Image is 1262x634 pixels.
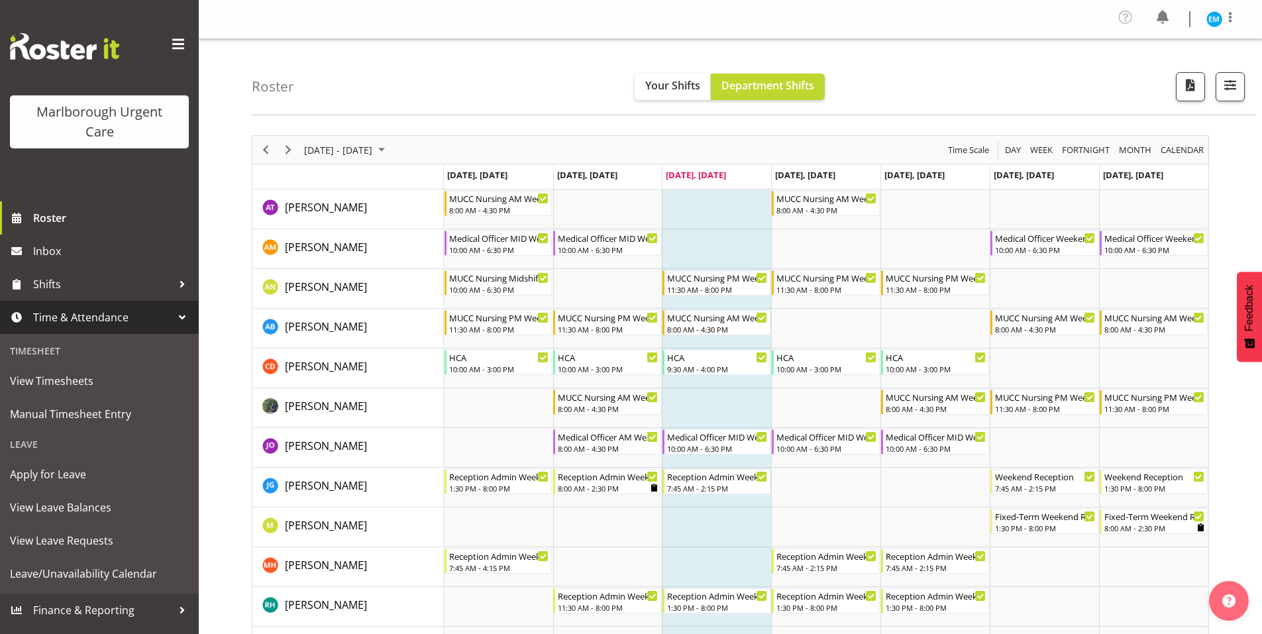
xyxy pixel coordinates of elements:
div: 10:00 AM - 6:30 PM [667,443,767,454]
button: Filter Shifts [1216,72,1245,101]
span: [PERSON_NAME] [285,200,367,215]
span: [PERSON_NAME] [285,558,367,572]
td: Cordelia Davies resource [252,348,444,388]
td: Alexandra Madigan resource [252,229,444,269]
div: 10:00 AM - 3:00 PM [558,364,658,374]
span: [PERSON_NAME] [285,439,367,453]
div: Medical Officer MID Weekday [449,231,549,244]
button: Timeline Week [1028,142,1055,158]
span: Finance & Reporting [33,600,172,620]
td: Margie Vuto resource [252,507,444,547]
div: Medical Officer MID Weekday [886,430,986,443]
div: Leave [3,431,195,458]
button: Your Shifts [635,74,711,100]
div: Alysia Newman-Woods"s event - MUCC Nursing PM Weekday Begin From Thursday, September 4, 2025 at 1... [772,270,880,295]
div: 10:00 AM - 6:30 PM [1104,244,1204,255]
div: 11:30 AM - 8:00 PM [776,284,876,295]
div: Josephine Godinez"s event - Weekend Reception Begin From Saturday, September 6, 2025 at 7:45:00 A... [990,469,1098,494]
button: Timeline Day [1003,142,1024,158]
a: Leave/Unavailability Calendar [3,557,195,590]
div: 11:30 AM - 8:00 PM [1104,403,1204,414]
div: 8:00 AM - 2:30 PM [1104,523,1204,533]
div: 11:30 AM - 8:00 PM [667,284,767,295]
div: MUCC Nursing AM Weekday [776,191,876,205]
span: [DATE], [DATE] [884,169,945,181]
div: 11:30 AM - 8:00 PM [558,602,658,613]
span: [DATE], [DATE] [666,169,726,181]
div: Alexandra Madigan"s event - Medical Officer Weekends Begin From Saturday, September 6, 2025 at 10... [990,231,1098,256]
div: Andrew Brooks"s event - MUCC Nursing AM Weekday Begin From Wednesday, September 3, 2025 at 8:00:0... [662,310,770,335]
button: Next [280,142,297,158]
div: Reception Admin Weekday AM [667,470,767,483]
span: [DATE] - [DATE] [303,142,374,158]
img: emily-marfell11879.jpg [1206,11,1222,27]
div: 7:45 AM - 2:15 PM [995,483,1095,494]
span: Apply for Leave [10,464,189,484]
span: [PERSON_NAME] [285,240,367,254]
h4: Roster [252,79,294,94]
div: HCA [449,350,549,364]
a: [PERSON_NAME] [285,597,367,613]
div: MUCC Nursing PM Weekends [1104,390,1204,403]
a: Manual Timesheet Entry [3,397,195,431]
div: HCA [667,350,767,364]
div: Gloria Varghese"s event - MUCC Nursing PM Weekends Begin From Sunday, September 7, 2025 at 11:30:... [1100,390,1208,415]
div: Agnes Tyson"s event - MUCC Nursing AM Weekday Begin From Thursday, September 4, 2025 at 8:00:00 A... [772,191,880,216]
span: Week [1029,142,1054,158]
a: View Leave Requests [3,524,195,557]
a: [PERSON_NAME] [285,478,367,494]
div: Andrew Brooks"s event - MUCC Nursing AM Weekends Begin From Sunday, September 7, 2025 at 8:00:00 ... [1100,310,1208,335]
div: MUCC Nursing PM Weekday [449,311,549,324]
div: Margret Hall"s event - Reception Admin Weekday AM Begin From Friday, September 5, 2025 at 7:45:00... [881,549,989,574]
div: Gloria Varghese"s event - MUCC Nursing AM Weekday Begin From Friday, September 5, 2025 at 8:00:00... [881,390,989,415]
div: MUCC Nursing AM Weekday [558,390,658,403]
div: Reception Admin Weekday PM [449,470,549,483]
span: [DATE], [DATE] [1103,169,1163,181]
div: Gloria Varghese"s event - MUCC Nursing AM Weekday Begin From Tuesday, September 2, 2025 at 8:00:0... [553,390,661,415]
div: Gloria Varghese"s event - MUCC Nursing PM Weekends Begin From Saturday, September 6, 2025 at 11:3... [990,390,1098,415]
div: Andrew Brooks"s event - MUCC Nursing AM Weekends Begin From Saturday, September 6, 2025 at 8:00:0... [990,310,1098,335]
div: 8:00 AM - 4:30 PM [776,205,876,215]
div: MUCC Nursing AM Weekday [886,390,986,403]
div: Medical Officer MID Weekday [667,430,767,443]
div: Alexandra Madigan"s event - Medical Officer MID Weekday Begin From Tuesday, September 2, 2025 at ... [553,231,661,256]
span: View Leave Balances [10,498,189,517]
div: 10:00 AM - 6:30 PM [995,244,1095,255]
div: Andrew Brooks"s event - MUCC Nursing PM Weekday Begin From Monday, September 1, 2025 at 11:30:00 ... [445,310,552,335]
span: [DATE], [DATE] [447,169,507,181]
div: Reception Admin Weekday PM [886,589,986,602]
div: Cordelia Davies"s event - HCA Begin From Tuesday, September 2, 2025 at 10:00:00 AM GMT+12:00 Ends... [553,350,661,375]
div: 10:00 AM - 3:00 PM [776,364,876,374]
div: Jenny O'Donnell"s event - Medical Officer MID Weekday Begin From Friday, September 5, 2025 at 10:... [881,429,989,454]
div: Cordelia Davies"s event - HCA Begin From Thursday, September 4, 2025 at 10:00:00 AM GMT+12:00 End... [772,350,880,375]
div: Josephine Godinez"s event - Reception Admin Weekday AM Begin From Tuesday, September 2, 2025 at 8... [553,469,661,494]
div: HCA [558,350,658,364]
div: Weekend Reception [1104,470,1204,483]
div: Medical Officer MID Weekday [776,430,876,443]
button: Time Scale [946,142,992,158]
div: 11:30 AM - 8:00 PM [995,403,1095,414]
span: [PERSON_NAME] [285,319,367,334]
span: [PERSON_NAME] [285,399,367,413]
span: Inbox [33,241,192,261]
div: MUCC Nursing PM Weekends [995,390,1095,403]
span: Time & Attendance [33,307,172,327]
div: Previous [254,136,277,164]
button: Feedback - Show survey [1237,272,1262,362]
button: Fortnight [1060,142,1112,158]
div: Fixed-Term Weekend Reception [995,509,1095,523]
button: September 01 - 07, 2025 [302,142,391,158]
button: Department Shifts [711,74,825,100]
span: Roster [33,208,192,228]
div: Medical Officer AM Weekday [558,430,658,443]
div: 10:00 AM - 3:00 PM [886,364,986,374]
div: Cordelia Davies"s event - HCA Begin From Wednesday, September 3, 2025 at 9:30:00 AM GMT+12:00 End... [662,350,770,375]
div: Rochelle Harris"s event - Reception Admin Weekday PM Begin From Wednesday, September 3, 2025 at 1... [662,588,770,613]
span: Month [1118,142,1153,158]
div: 8:00 AM - 4:30 PM [558,403,658,414]
div: 1:30 PM - 8:00 PM [776,602,876,613]
img: help-xxl-2.png [1222,594,1236,608]
div: 11:30 AM - 8:00 PM [558,324,658,335]
div: 7:45 AM - 2:15 PM [776,562,876,573]
div: MUCC Nursing Midshift [449,271,549,284]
